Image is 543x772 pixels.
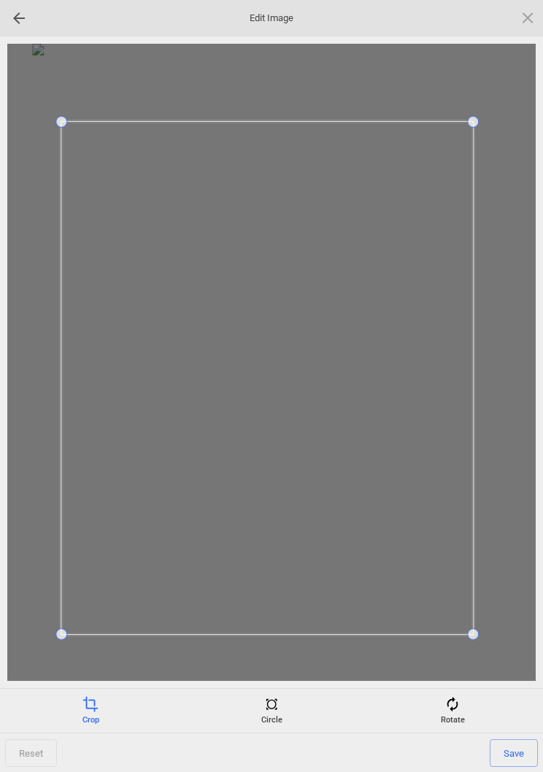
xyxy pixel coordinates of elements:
span: Click here or hit ESC to close picker [520,9,536,26]
div: Crop [4,696,177,725]
div: Go back [7,7,31,30]
div: Circle [185,696,358,725]
div: Rotate [366,696,539,725]
span: Edit Image [199,12,344,25]
span: Save [490,739,538,767]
